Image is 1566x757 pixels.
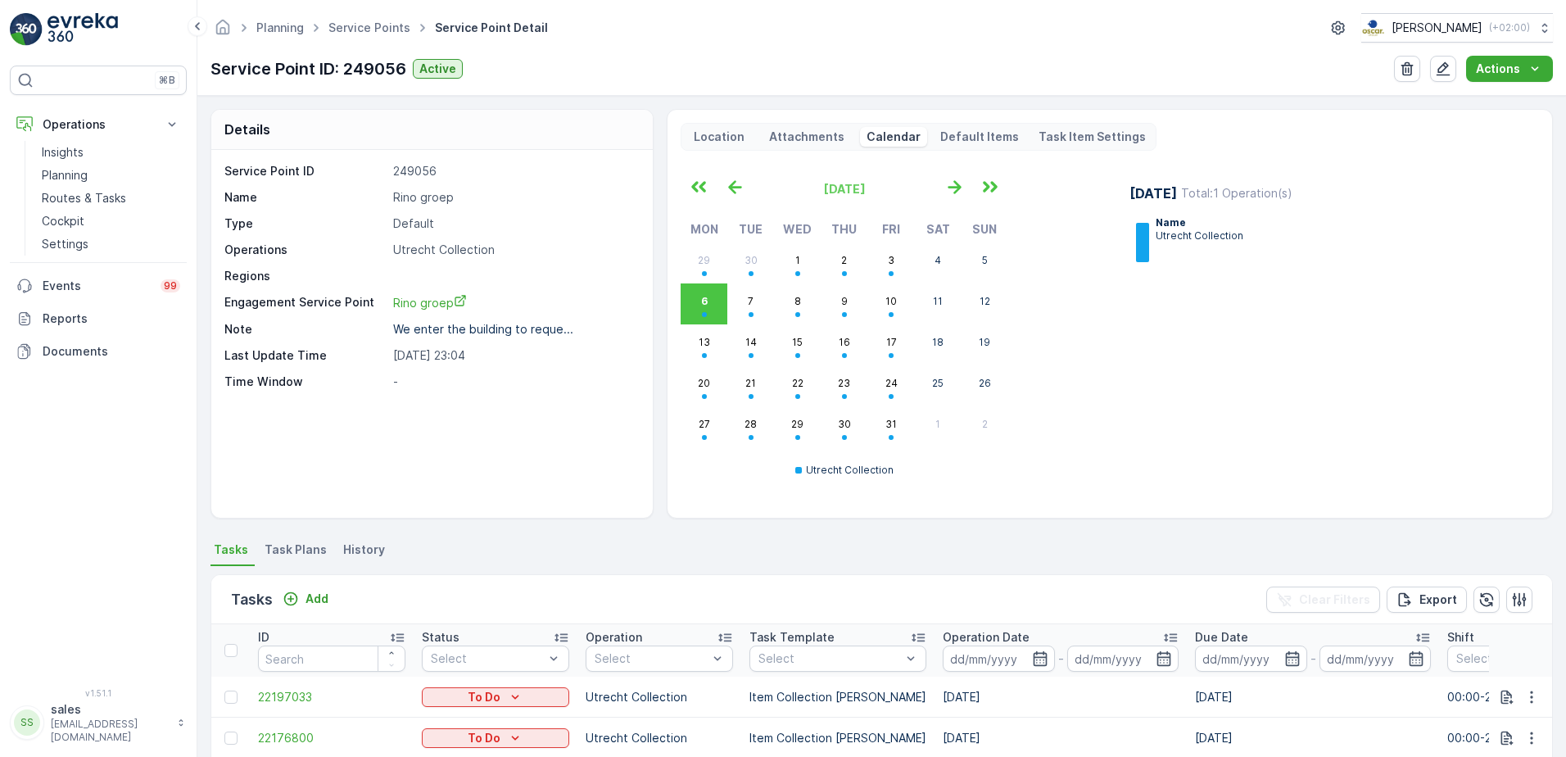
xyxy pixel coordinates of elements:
div: Toggle Row Selected [224,732,238,745]
abbr: October 19, 2025 [979,336,990,348]
p: Select [431,650,544,667]
p: [DATE] 23:04 [393,347,636,364]
abbr: October 27, 2025 [699,418,710,430]
p: Routes & Tasks [42,190,126,206]
p: To Do [468,730,500,746]
p: Documents [43,343,180,360]
button: September 30, 2025 [727,243,774,283]
abbr: Wednesday [783,222,812,236]
p: Due Date [1195,629,1248,646]
input: dd/mm/yyyy [943,646,1055,672]
button: [PERSON_NAME](+02:00) [1361,13,1553,43]
abbr: October 4, 2025 [935,254,941,266]
p: Item Collection [PERSON_NAME] [749,689,926,705]
abbr: October 20, 2025 [698,377,710,389]
a: Cockpit [35,210,187,233]
abbr: October 7, 2025 [748,295,754,307]
abbr: November 1, 2025 [935,418,940,430]
abbr: October 17, 2025 [886,336,897,348]
p: Location [691,129,747,145]
button: Actions [1466,56,1553,82]
a: 22176800 [258,730,405,746]
button: November 1, 2025 [915,406,962,447]
abbr: October 16, 2025 [839,336,850,348]
abbr: October 21, 2025 [745,377,756,389]
p: Tasks [231,588,273,611]
a: Events99 [10,270,187,302]
td: [DATE] [1187,677,1439,718]
p: Type [224,215,387,232]
p: Time Window [224,374,387,390]
a: 22197033 [258,689,405,705]
button: October 26, 2025 [962,365,1008,406]
button: October 7, 2025 [727,283,774,324]
p: Rino groep [393,189,636,206]
p: Total : 1 Operation(s) [1181,185,1292,202]
p: To Do [468,689,500,705]
abbr: September 30, 2025 [745,254,758,266]
button: Active [413,59,463,79]
p: [DATE] [1129,184,1177,203]
button: September 29, 2025 [681,243,727,283]
p: Utrecht Collection [806,464,894,477]
button: Clear Filters [1266,587,1380,613]
span: History [343,542,385,558]
abbr: October 6, 2025 [701,295,708,307]
button: October 31, 2025 [868,406,915,447]
p: - [1058,649,1064,669]
abbr: Friday [882,222,900,236]
p: Utrecht Collection [586,689,733,705]
button: October 12, 2025 [962,283,1008,324]
button: October 22, 2025 [774,365,821,406]
button: To Do [422,728,569,748]
p: Attachments [767,129,847,145]
span: [DATE] [824,182,866,196]
p: Regions [224,268,387,284]
abbr: October 29, 2025 [791,418,803,430]
abbr: November 2, 2025 [982,418,988,430]
abbr: October 11, 2025 [933,295,943,307]
p: Cockpit [42,213,84,229]
p: Operation [586,629,642,646]
p: ( +02:00 ) [1489,21,1530,34]
abbr: Monday [690,222,718,236]
p: Utrecht Collection [393,242,636,258]
a: Documents [10,335,187,368]
abbr: September 29, 2025 [698,254,710,266]
img: logo_light-DOdMpM7g.png [48,13,118,46]
abbr: Saturday [926,222,950,236]
p: Item Collection [PERSON_NAME] [749,730,926,746]
button: Add [276,589,335,609]
div: Toggle Row Selected [224,691,238,704]
a: Insights [35,141,187,164]
button: SSsales[EMAIL_ADDRESS][DOMAIN_NAME] [10,701,187,744]
p: Utrecht Collection [1156,229,1243,243]
abbr: October 28, 2025 [745,418,757,430]
p: Active [419,61,456,77]
p: Last Update Time [224,347,387,364]
abbr: October 9, 2025 [841,295,848,307]
p: Default [393,215,636,232]
img: logo [10,13,43,46]
span: v 1.51.1 [10,688,187,698]
p: - [393,374,636,390]
button: October 24, 2025 [868,365,915,406]
button: October 17, 2025 [868,324,915,365]
abbr: October 13, 2025 [699,336,710,348]
input: dd/mm/yyyy [1195,646,1307,672]
a: Service Points [328,20,410,34]
p: ID [258,629,269,646]
button: Export [1387,587,1467,613]
p: Utrecht Collection [586,730,733,746]
p: [PERSON_NAME] [1392,20,1482,36]
abbr: October 26, 2025 [979,377,991,389]
p: Actions [1476,61,1520,77]
p: - [1310,649,1316,669]
span: Service Point Detail [432,20,551,36]
p: Insights [42,144,84,161]
button: [DATE] [753,170,936,206]
button: October 8, 2025 [774,283,821,324]
p: Reports [43,311,180,327]
p: Export [1419,592,1457,608]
